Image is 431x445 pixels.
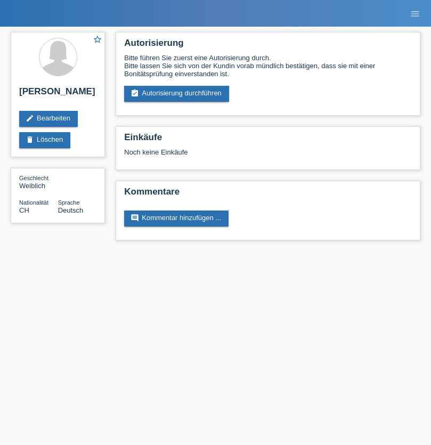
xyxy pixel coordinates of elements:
[58,199,80,206] span: Sprache
[124,38,412,54] h2: Autorisierung
[26,135,34,144] i: delete
[93,35,102,44] i: star_border
[19,132,70,148] a: deleteLöschen
[124,86,229,102] a: assignment_turned_inAutorisierung durchführen
[19,175,48,181] span: Geschlecht
[19,174,58,190] div: Weiblich
[124,132,412,148] h2: Einkäufe
[404,10,426,17] a: menu
[93,35,102,46] a: star_border
[124,211,229,226] a: commentKommentar hinzufügen ...
[124,148,412,164] div: Noch keine Einkäufe
[19,111,78,127] a: editBearbeiten
[131,214,139,222] i: comment
[58,206,84,214] span: Deutsch
[19,199,48,206] span: Nationalität
[19,86,96,102] h2: [PERSON_NAME]
[19,206,29,214] span: Schweiz
[26,114,34,123] i: edit
[124,54,412,78] div: Bitte führen Sie zuerst eine Autorisierung durch. Bitte lassen Sie sich von der Kundin vorab münd...
[410,9,420,19] i: menu
[124,187,412,203] h2: Kommentare
[131,89,139,98] i: assignment_turned_in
